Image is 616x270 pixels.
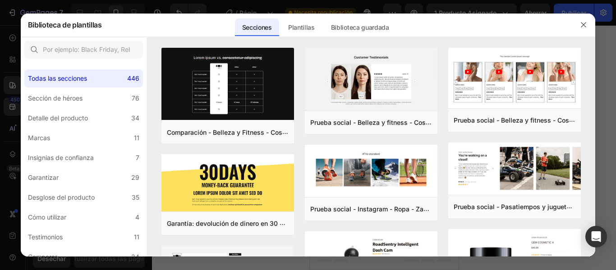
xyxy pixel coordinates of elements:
font: Prueba social - Instagram - Ropa - Zapatos - Estilo 30 [310,205,473,213]
span: then drag & drop elements [40,151,107,160]
div: Choose templates [47,79,102,88]
font: Sección de héroes [28,94,83,102]
font: Marcas [28,134,50,142]
font: Prueba social - Belleza y fitness - Cosmética - Estilo 16 [310,118,478,127]
span: inspired by CRO experts [43,90,105,98]
img: sp13.png [448,142,581,194]
font: 11 [134,233,139,241]
font: Plantillas [288,23,315,31]
div: Generate layout [51,110,98,119]
font: 35 [132,193,139,201]
div: Add blank section [47,140,102,150]
span: Mobile ( 330 px) [35,5,74,14]
img: sp30.png [305,145,437,194]
font: Garantizar [28,174,59,181]
img: g30.png [161,154,294,213]
font: Cómo utilizar [28,213,66,221]
font: Prueba social - Pasatiempos y juguetes - Estilo 13 [454,202,605,211]
font: 29 [131,174,139,181]
font: Insignias de confianza [28,154,94,161]
input: Por ejemplo: Black Friday, Rebajas, etc. [24,41,143,59]
font: Garantía: devolución de dinero en 30 días [167,219,293,227]
img: sp8.png [448,48,581,110]
img: c19.png [161,48,294,122]
font: Comparar [28,253,57,261]
div: Drop element here [56,28,104,36]
font: 446 [127,74,139,82]
font: Todas las secciones [28,74,87,82]
font: 24 [131,253,139,261]
span: Add section [8,59,51,68]
font: Desglose del producto [28,193,95,201]
font: Comparación - Belleza y Fitness - Cosmética - Ingredientes - Estilo 19 [167,128,378,136]
font: Biblioteca guardada [331,23,389,31]
div: Abrir Intercom Messenger [585,226,607,247]
img: sp16.png [305,48,437,112]
span: from URL or image [50,121,98,129]
font: Secciones [242,23,272,31]
font: 76 [132,94,139,102]
font: 7 [136,154,139,161]
font: Biblioteca de plantillas [28,20,102,29]
font: 34 [131,114,139,122]
font: 11 [134,134,139,142]
font: Testimonios [28,233,63,241]
font: 4 [135,213,139,221]
font: Detalle del producto [28,114,88,122]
